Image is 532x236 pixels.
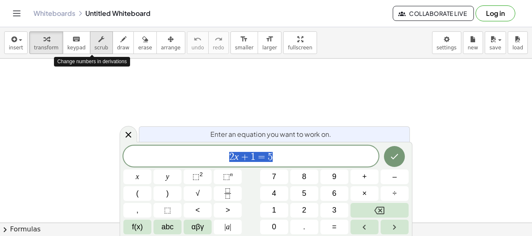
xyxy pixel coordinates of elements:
[230,223,231,231] span: |
[29,31,63,54] button: transform
[214,203,242,218] button: Greater than
[194,34,202,44] i: undo
[214,186,242,201] button: Fraction
[9,45,23,51] span: insert
[332,188,336,199] span: 6
[362,188,367,199] span: ×
[166,171,169,182] span: y
[123,220,151,234] button: Functions
[208,31,229,54] button: redoredo
[272,205,276,216] span: 1
[251,152,256,162] span: 1
[260,203,288,218] button: 1
[161,45,181,51] span: arrange
[132,221,143,233] span: f(x)
[223,172,230,181] span: ⬚
[272,188,276,199] span: 4
[184,186,212,201] button: Square root
[302,205,306,216] span: 2
[225,205,230,216] span: >
[512,45,523,51] span: load
[332,221,337,233] span: =
[260,169,288,184] button: 7
[230,171,233,177] sup: n
[192,221,204,233] span: αβγ
[260,186,288,201] button: 4
[33,9,75,18] a: Whiteboards
[153,203,182,218] button: Placeholder
[476,5,515,21] button: Log in
[156,31,185,54] button: arrange
[290,169,318,184] button: 8
[320,203,348,218] button: 3
[10,7,23,20] button: Toggle navigation
[214,169,242,184] button: Superscript
[184,203,212,218] button: Less than
[392,171,396,182] span: –
[225,223,226,231] span: |
[350,203,409,218] button: Backspace
[332,171,336,182] span: 9
[350,169,379,184] button: Plus
[229,152,234,162] span: 2
[432,31,461,54] button: settings
[123,186,151,201] button: (
[320,186,348,201] button: 6
[4,31,28,54] button: insert
[381,186,409,201] button: Divide
[283,31,317,54] button: fullscreen
[320,220,348,234] button: Equals
[258,31,281,54] button: format_sizelarger
[489,45,501,51] span: save
[123,169,151,184] button: x
[290,186,318,201] button: 5
[199,171,203,177] sup: 2
[138,45,152,51] span: erase
[262,45,277,51] span: larger
[437,45,457,51] span: settings
[393,6,474,21] button: Collaborate Live
[362,171,367,182] span: +
[272,171,276,182] span: 7
[400,10,467,17] span: Collaborate Live
[302,188,306,199] span: 5
[303,221,305,233] span: .
[272,221,276,233] span: 0
[164,205,171,216] span: ⬚
[113,31,134,54] button: draw
[393,188,397,199] span: ÷
[192,172,199,181] span: ⬚
[260,220,288,234] button: 0
[136,171,139,182] span: x
[234,151,239,162] var: x
[256,152,268,162] span: =
[34,45,59,51] span: transform
[463,31,483,54] button: new
[196,188,200,199] span: √
[153,169,182,184] button: y
[133,31,156,54] button: erase
[192,45,204,51] span: undo
[54,57,130,67] div: Change numbers in derivations
[230,31,258,54] button: format_sizesmaller
[153,220,182,234] button: Alphabet
[235,45,253,51] span: smaller
[213,45,224,51] span: redo
[290,203,318,218] button: 2
[468,45,478,51] span: new
[268,152,273,162] span: 5
[67,45,86,51] span: keypad
[350,186,379,201] button: Times
[90,31,113,54] button: scrub
[123,203,151,218] button: ,
[117,45,130,51] span: draw
[195,205,200,216] span: <
[239,152,251,162] span: +
[136,188,139,199] span: (
[266,34,274,44] i: format_size
[187,31,209,54] button: undoundo
[214,220,242,234] button: Absolute value
[63,31,90,54] button: keyboardkeypad
[290,220,318,234] button: .
[240,34,248,44] i: format_size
